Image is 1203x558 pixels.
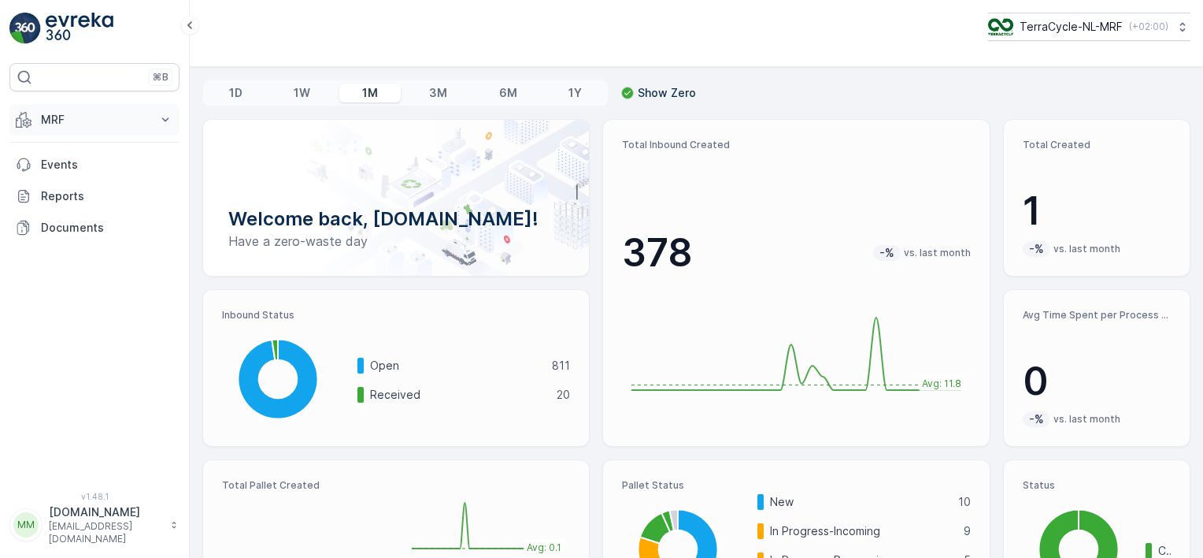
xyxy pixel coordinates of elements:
[557,387,570,403] p: 20
[41,220,173,236] p: Documents
[1053,243,1120,255] p: vs. last month
[46,13,113,44] img: logo_light-DOdMpM7g.png
[622,139,970,151] p: Total Inbound Created
[222,479,390,492] p: Total Pallet Created
[1027,411,1046,427] p: -%
[622,479,970,492] p: Pallet Status
[638,85,696,101] p: Show Zero
[568,85,582,101] p: 1Y
[153,71,168,84] p: ⌘B
[1023,358,1171,405] p: 0
[1027,241,1046,257] p: -%
[9,492,180,501] span: v 1.48.1
[1023,479,1171,492] p: Status
[49,520,162,545] p: [EMAIL_ADDRESS][DOMAIN_NAME]
[9,212,180,244] a: Documents
[1023,188,1171,235] p: 1
[294,85,310,101] p: 1W
[878,245,896,261] p: -%
[9,149,180,180] a: Events
[964,523,971,539] p: 9
[499,85,517,101] p: 6M
[228,232,564,251] p: Have a zero-waste day
[49,504,162,520] p: [DOMAIN_NAME]
[41,188,173,204] p: Reports
[9,504,180,545] button: MM[DOMAIN_NAME][EMAIL_ADDRESS][DOMAIN_NAME]
[370,358,542,374] p: Open
[222,309,570,322] p: Inbound Status
[552,358,570,374] p: 811
[41,157,173,173] p: Events
[1023,309,1171,322] p: Avg Time Spent per Process (hr)
[370,387,546,403] p: Received
[9,104,180,136] button: MRF
[770,523,953,539] p: In Progress-Incoming
[1053,413,1120,426] p: vs. last month
[9,13,41,44] img: logo
[988,18,1013,35] img: TC_v739CUj.png
[770,494,947,510] p: New
[229,85,242,101] p: 1D
[41,112,148,128] p: MRF
[958,494,971,510] p: 10
[988,13,1190,41] button: TerraCycle-NL-MRF(+02:00)
[1023,139,1171,151] p: Total Created
[13,512,39,538] div: MM
[622,229,693,277] p: 378
[429,85,447,101] p: 3M
[1020,19,1123,35] p: TerraCycle-NL-MRF
[9,180,180,212] a: Reports
[362,85,378,101] p: 1M
[1129,20,1168,33] p: ( +02:00 )
[904,247,971,259] p: vs. last month
[228,206,564,232] p: Welcome back, [DOMAIN_NAME]!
